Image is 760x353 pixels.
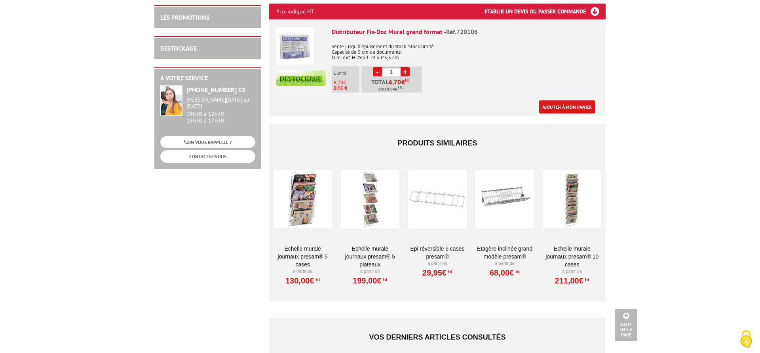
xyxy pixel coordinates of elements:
[401,79,405,85] span: €
[274,245,332,268] a: Echelle murale journaux Presam® 5 cases
[274,268,332,275] p: À partir de
[539,100,595,113] a: Ajouter à mon panier
[408,245,466,261] a: Epi réversible 6 cases Presam®
[583,277,589,282] sup: HT
[543,268,601,275] p: À partir de
[353,278,387,283] a: 199,00€HT
[334,80,359,85] p: €
[475,261,534,267] p: À partir de
[378,86,403,92] span: Soit €
[397,139,477,147] span: Produits similaires
[160,85,182,116] img: widget-service.jpg
[401,67,410,76] a: +
[475,245,534,261] a: Etagère inclinée grand modèle Presam®
[514,269,520,274] sup: HT
[160,13,209,21] a: LES PROMOTIONS
[555,278,589,283] a: 211,00€HT
[276,4,314,19] p: Prix indiqué HT
[341,245,399,268] a: Echelle murale journaux Presam® 5 plateaux
[736,329,756,349] img: Cookies (fenêtre modale)
[160,150,255,162] a: CONTACTEZ-NOUS
[389,79,401,85] span: 6,70
[363,79,422,92] p: Total
[332,38,598,60] p: Vente jusqu'à épuisement du stock. Stock limité. Capacité de 5 cm de documents Dim. ext. H 29 x L...
[334,70,359,76] p: L'unité
[186,96,255,124] div: 08h30 à 12h30 13h30 à 17h30
[422,270,452,275] a: 29,95€HT
[369,333,505,341] span: Vos derniers articles consultés
[186,96,255,110] div: [PERSON_NAME][DATE] au [DATE]
[446,28,478,36] span: Réf.720106
[334,79,343,86] span: 6,70
[314,277,320,282] sup: HT
[160,136,255,148] a: ON VOUS RAPPELLE ?
[334,85,359,91] p: 8,95 €
[186,86,245,94] strong: [PHONE_NUMBER] 03
[160,75,255,82] h2: A votre service
[484,4,606,19] h3: Etablir un devis ou passer commande
[332,27,598,36] div: Distributeur Fix-Doc Mural grand format -
[408,261,466,267] p: À partir de
[373,67,382,76] a: -
[276,27,313,64] img: Distributeur Fix-Doc Mural grand format
[615,309,637,341] a: Haut de la page
[543,245,601,268] a: Echelle murale journaux Presam® 10 cases
[732,326,760,353] button: Cookies (fenêtre modale)
[387,86,395,92] span: 8,04
[276,70,326,86] img: destockage
[405,77,410,83] sup: HT
[397,85,403,89] sup: TTC
[381,277,387,282] sup: HT
[490,270,520,275] a: 68,00€HT
[446,269,452,274] sup: HT
[341,268,399,275] p: À partir de
[160,44,197,52] a: DESTOCKAGE
[285,278,320,283] a: 130,00€HT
